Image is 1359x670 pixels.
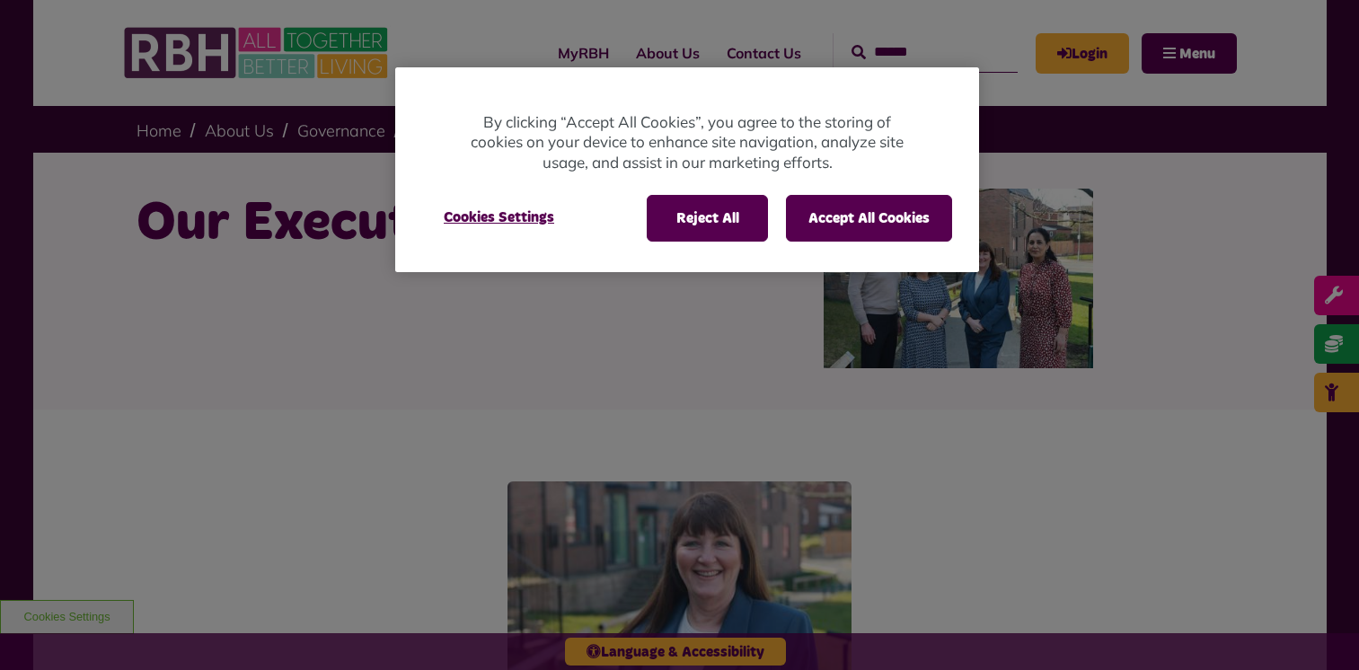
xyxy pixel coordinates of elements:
button: Cookies Settings [422,195,576,240]
p: By clicking “Accept All Cookies”, you agree to the storing of cookies on your device to enhance s... [467,112,907,173]
div: Privacy [395,67,979,273]
div: Cookie banner [395,67,979,273]
button: Accept All Cookies [786,195,952,242]
button: Reject All [647,195,768,242]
